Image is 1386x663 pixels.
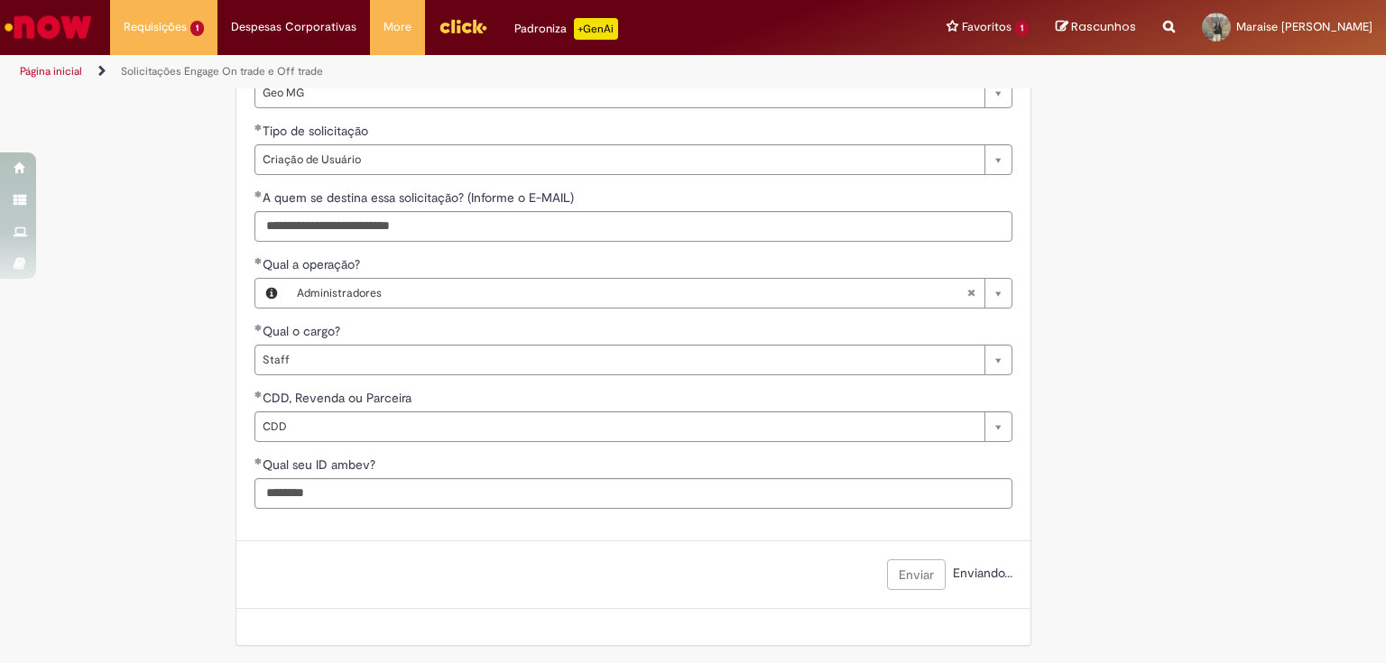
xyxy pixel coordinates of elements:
[121,64,323,78] a: Solicitações Engage On trade e Off trade
[254,478,1012,509] input: Qual seu ID ambev?
[1071,18,1136,35] span: Rascunhos
[1056,19,1136,36] a: Rascunhos
[20,64,82,78] a: Página inicial
[263,78,975,107] span: Geo MG
[2,9,95,45] img: ServiceNow
[263,123,372,139] span: Tipo de solicitação
[254,211,1012,242] input: A quem se destina essa solicitação? (Informe o E-MAIL)
[14,55,910,88] ul: Trilhas de página
[263,189,577,206] span: A quem se destina essa solicitação? (Informe o E-MAIL)
[254,124,263,131] span: Obrigatório Preenchido
[297,279,966,308] span: Administradores
[255,279,288,308] button: Qual a operação?, Visualizar este registro Administradores
[263,323,344,339] span: Qual o cargo?
[288,279,1012,308] a: AdministradoresLimpar campo Qual a operação?
[254,457,263,465] span: Obrigatório Preenchido
[254,324,263,331] span: Obrigatório Preenchido
[957,279,984,308] abbr: Limpar campo Qual a operação?
[383,18,411,36] span: More
[949,565,1012,581] span: Enviando...
[263,390,415,406] span: CDD, Revenda ou Parceira
[263,256,364,272] span: Qual a operação?
[190,21,204,36] span: 1
[1236,19,1372,34] span: Maraise [PERSON_NAME]
[231,18,356,36] span: Despesas Corporativas
[254,257,263,264] span: Obrigatório Preenchido
[574,18,618,40] p: +GenAi
[254,391,263,398] span: Obrigatório Preenchido
[124,18,187,36] span: Requisições
[263,456,379,473] span: Qual seu ID ambev?
[263,145,975,174] span: Criação de Usuário
[1015,21,1029,36] span: 1
[263,412,975,441] span: CDD
[263,345,975,374] span: Staff
[514,18,618,40] div: Padroniza
[439,13,487,40] img: click_logo_yellow_360x200.png
[254,190,263,198] span: Obrigatório Preenchido
[962,18,1012,36] span: Favoritos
